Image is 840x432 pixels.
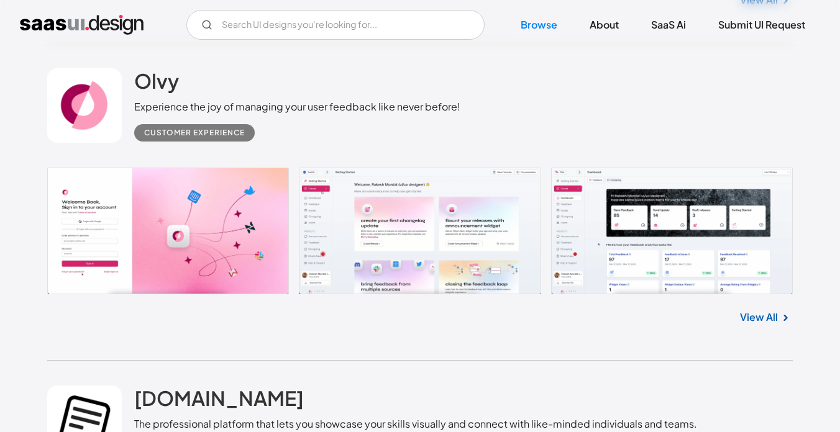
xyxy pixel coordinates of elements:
[20,15,144,35] a: home
[134,416,697,431] div: The professional platform that lets you showcase your skills visually and connect with like-minde...
[636,11,701,38] a: SaaS Ai
[186,10,485,40] form: Email Form
[134,68,179,99] a: Olvy
[740,310,778,325] a: View All
[134,68,179,93] h2: Olvy
[134,99,460,114] div: Experience the joy of managing your user feedback like never before!
[144,125,245,140] div: Customer Experience
[575,11,634,38] a: About
[703,11,820,38] a: Submit UI Request
[134,385,304,416] a: [DOMAIN_NAME]
[506,11,572,38] a: Browse
[134,385,304,410] h2: [DOMAIN_NAME]
[186,10,485,40] input: Search UI designs you're looking for...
